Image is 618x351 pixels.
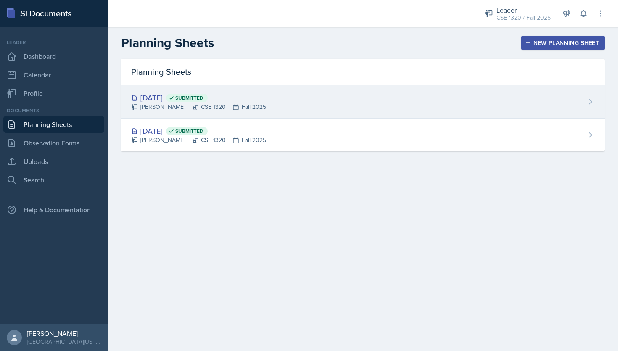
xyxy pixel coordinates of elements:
[3,135,104,151] a: Observation Forms
[3,107,104,114] div: Documents
[121,85,605,119] a: [DATE] Submitted [PERSON_NAME]CSE 1320Fall 2025
[131,103,266,111] div: [PERSON_NAME] CSE 1320 Fall 2025
[27,338,101,346] div: [GEOGRAPHIC_DATA][US_STATE]
[521,36,605,50] button: New Planning Sheet
[175,95,203,101] span: Submitted
[3,153,104,170] a: Uploads
[175,128,203,135] span: Submitted
[3,116,104,133] a: Planning Sheets
[3,172,104,188] a: Search
[527,40,599,46] div: New Planning Sheet
[3,48,104,65] a: Dashboard
[3,201,104,218] div: Help & Documentation
[131,92,266,103] div: [DATE]
[3,39,104,46] div: Leader
[497,5,551,15] div: Leader
[131,125,266,137] div: [DATE]
[131,136,266,145] div: [PERSON_NAME] CSE 1320 Fall 2025
[497,13,551,22] div: CSE 1320 / Fall 2025
[121,59,605,85] div: Planning Sheets
[3,66,104,83] a: Calendar
[3,85,104,102] a: Profile
[27,329,101,338] div: [PERSON_NAME]
[121,35,214,50] h2: Planning Sheets
[121,119,605,151] a: [DATE] Submitted [PERSON_NAME]CSE 1320Fall 2025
